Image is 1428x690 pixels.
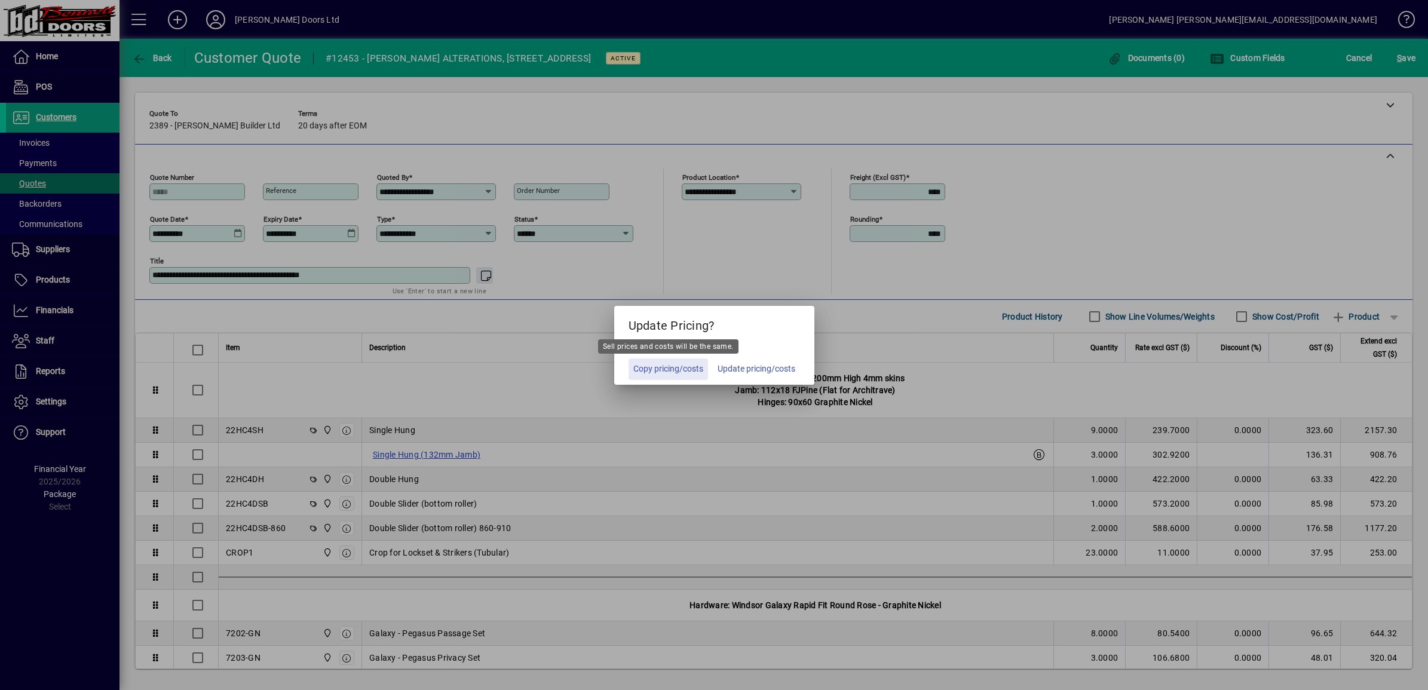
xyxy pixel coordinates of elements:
div: Sell prices and costs will be the same. [598,339,738,354]
button: Update pricing/costs [713,358,800,380]
span: Copy pricing/costs [633,363,703,375]
span: Update pricing/costs [718,363,795,375]
button: Copy pricing/costs [629,358,708,380]
h5: Update Pricing? [614,306,814,341]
